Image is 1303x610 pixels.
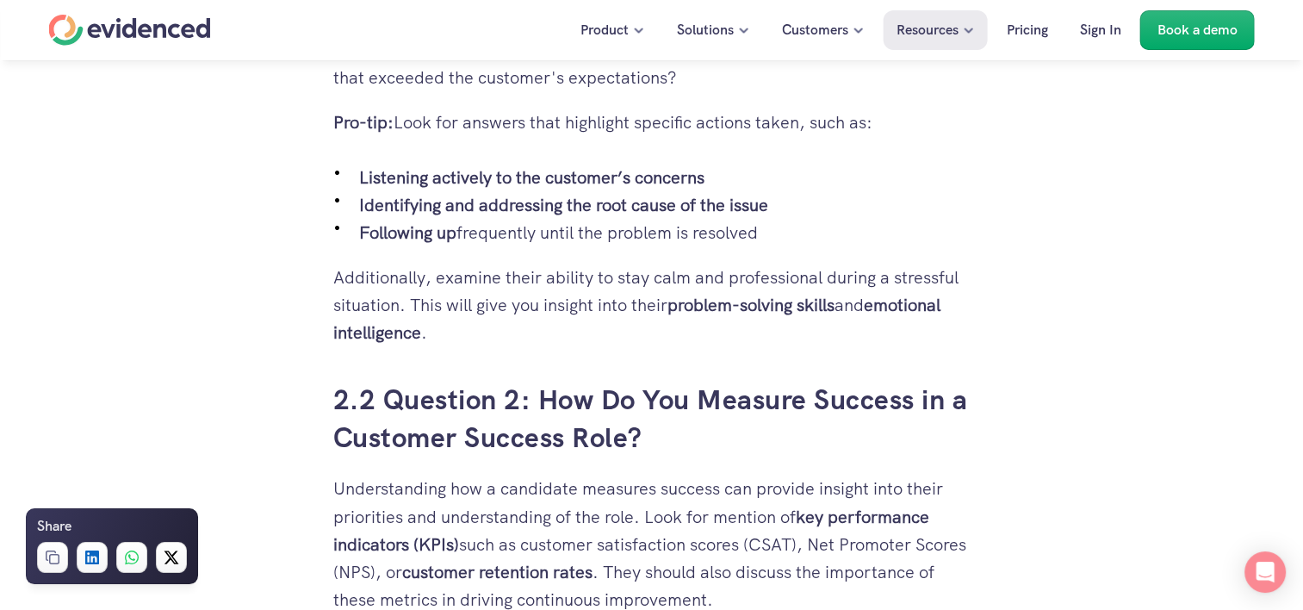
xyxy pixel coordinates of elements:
strong: problem-solving skills [667,294,835,316]
a: Pricing [994,10,1061,50]
p: Customers [782,19,848,41]
p: Pricing [1007,19,1048,41]
p: Book a demo [1157,19,1238,41]
h6: Share [37,515,71,538]
a: Home [49,15,211,46]
h3: 2.2 Question 2: How Do You Measure Success in a Customer Success Role? [333,381,971,458]
a: Sign In [1067,10,1134,50]
a: Book a demo [1140,10,1255,50]
p: frequently until the problem is resolved [359,219,971,246]
p: Resources [897,19,959,41]
strong: Following up [359,221,456,244]
strong: Pro-tip: [333,111,394,134]
strong: Identifying and addressing the root cause of the issue [359,194,768,216]
strong: customer retention rates [402,560,593,582]
p: Solutions [677,19,734,41]
div: Open Intercom Messenger [1244,551,1286,593]
p: Product [580,19,629,41]
strong: emotional intelligence [333,294,945,344]
p: Sign In [1080,19,1121,41]
strong: Listening actively to the customer’s concerns [359,166,704,189]
p: Additionally, examine their ability to stay calm and professional during a stressful situation. T... [333,264,971,346]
